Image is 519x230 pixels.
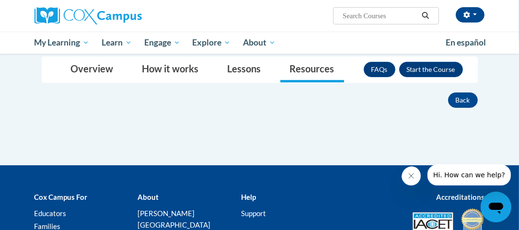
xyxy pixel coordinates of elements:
a: My Learning [28,32,96,54]
a: Cox Campus [35,7,175,24]
img: Cox Campus [35,7,142,24]
span: About [243,37,276,48]
b: Help [241,193,256,201]
a: How it works [133,57,208,82]
a: Resources [280,57,344,82]
a: Support [241,209,266,218]
a: About [237,32,282,54]
button: Enroll [399,62,463,77]
a: En español [439,33,492,53]
span: En español [446,37,486,47]
a: Engage [138,32,186,54]
b: Cox Campus For [35,193,88,201]
span: My Learning [34,37,89,48]
a: Lessons [218,57,271,82]
button: Account Settings [456,7,484,23]
iframe: Message from company [427,164,511,188]
button: Search [418,10,433,22]
iframe: Button to launch messaging window [481,192,511,222]
span: Learn [102,37,132,48]
a: Learn [95,32,138,54]
span: Engage [144,37,180,48]
a: Explore [186,32,237,54]
b: About [138,193,159,201]
span: Explore [192,37,231,48]
a: FAQs [364,62,395,77]
div: Main menu [27,32,492,54]
b: Accreditations [436,193,484,201]
input: Search Courses [342,10,418,22]
button: Back [448,92,478,108]
a: [PERSON_NAME][GEOGRAPHIC_DATA] [138,209,210,229]
a: Overview [61,57,123,82]
a: Educators [35,209,67,218]
iframe: Close message [402,166,423,188]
